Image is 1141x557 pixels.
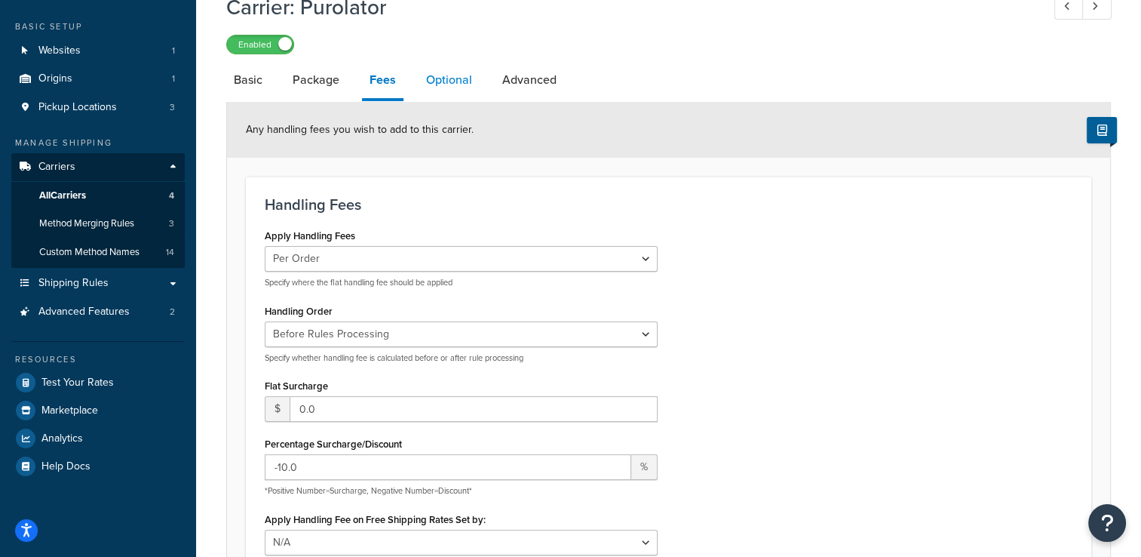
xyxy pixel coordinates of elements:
[41,405,98,417] span: Marketplace
[11,397,185,424] a: Marketplace
[38,277,109,290] span: Shipping Rules
[169,189,174,202] span: 4
[38,72,72,85] span: Origins
[265,485,658,497] p: *Positive Number=Surcharge, Negative Number=Discount*
[11,298,185,326] a: Advanced Features2
[11,20,185,33] div: Basic Setup
[1087,117,1117,143] button: Show Help Docs
[39,189,86,202] span: All Carriers
[11,65,185,93] li: Origins
[11,182,185,210] a: AllCarriers4
[227,35,293,54] label: Enabled
[226,62,270,98] a: Basic
[265,277,658,288] p: Specify where the flat handling fee should be applied
[166,246,174,259] span: 14
[11,37,185,65] a: Websites1
[11,269,185,297] a: Shipping Rules
[38,101,117,114] span: Pickup Locations
[11,137,185,149] div: Manage Shipping
[38,161,75,174] span: Carriers
[11,238,185,266] a: Custom Method Names14
[11,153,185,181] a: Carriers
[11,210,185,238] a: Method Merging Rules3
[38,306,130,319] span: Advanced Features
[39,217,134,230] span: Method Merging Rules
[11,369,185,396] a: Test Your Rates
[170,101,175,114] span: 3
[265,352,658,364] p: Specify whether handling fee is calculated before or after rule processing
[41,432,83,445] span: Analytics
[265,230,355,242] label: Apply Handling Fees
[11,153,185,268] li: Carriers
[265,196,1072,213] h3: Handling Fees
[11,238,185,266] li: Custom Method Names
[41,460,90,473] span: Help Docs
[11,453,185,480] a: Help Docs
[362,62,403,101] a: Fees
[246,122,474,137] span: Any handling fees you wish to add to this carrier.
[1088,504,1126,542] button: Open Resource Center
[41,377,114,389] span: Test Your Rates
[11,353,185,366] div: Resources
[11,298,185,326] li: Advanced Features
[265,439,402,450] label: Percentage Surcharge/Discount
[265,514,486,525] label: Apply Handling Fee on Free Shipping Rates Set by:
[11,37,185,65] li: Websites
[11,94,185,122] li: Pickup Locations
[172,72,175,85] span: 1
[285,62,347,98] a: Package
[39,246,140,259] span: Custom Method Names
[11,425,185,452] a: Analytics
[265,306,333,317] label: Handling Order
[11,210,185,238] li: Method Merging Rules
[38,45,81,57] span: Websites
[495,62,564,98] a: Advanced
[631,454,658,480] span: %
[265,396,290,422] span: $
[172,45,175,57] span: 1
[265,380,328,392] label: Flat Surcharge
[11,94,185,122] a: Pickup Locations3
[11,65,185,93] a: Origins1
[170,306,175,319] span: 2
[169,217,174,230] span: 3
[419,62,480,98] a: Optional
